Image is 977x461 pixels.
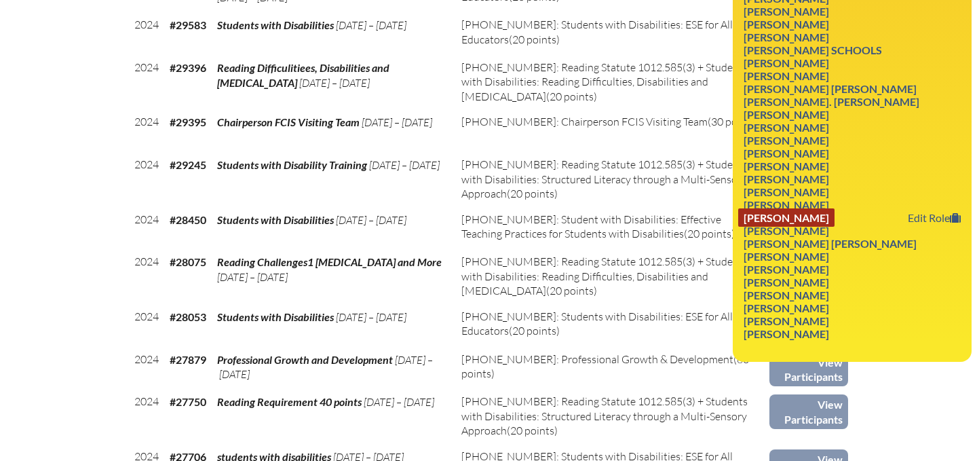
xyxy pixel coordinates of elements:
td: 2024 [129,109,164,152]
b: #29395 [170,115,206,128]
td: (60 points) [456,347,769,390]
b: #28053 [170,310,206,323]
span: [DATE] – [DATE] [369,158,440,172]
span: [DATE] – [DATE] [217,353,433,381]
b: #29583 [170,18,206,31]
span: Students with Disabilities [217,18,334,31]
td: (20 points) [456,152,769,206]
span: [PHONE_NUMBER]: Reading Statute 1012.585(3) + Students with Disabilities: Structured Literacy thr... [461,158,748,200]
span: [PHONE_NUMBER]: Reading Statute 1012.585(3) + Students with Disabilities: Structured Literacy thr... [461,394,748,437]
span: [DATE] – [DATE] [299,76,370,90]
a: [PERSON_NAME] [738,131,835,149]
a: [PERSON_NAME] [738,325,835,343]
td: (20 points) [456,389,769,443]
span: Professional Growth and Development [217,353,393,366]
span: [PHONE_NUMBER]: Student with Disabilities: Effective Teaching Practices for Students with Disabil... [461,213,721,240]
a: [PERSON_NAME] [PERSON_NAME] [738,234,922,253]
span: [PHONE_NUMBER]: Students with Disabilities: ESE for All Educators [461,310,733,337]
td: 2024 [129,207,164,250]
b: #29396 [170,61,206,74]
td: (20 points) [456,12,769,55]
a: [PERSON_NAME] [738,208,835,227]
span: [DATE] – [DATE] [336,310,406,324]
a: [PERSON_NAME] [738,183,835,201]
td: (20 points) [456,207,769,250]
td: 2024 [129,304,164,347]
a: [PERSON_NAME] [738,118,835,136]
span: [PHONE_NUMBER]: Reading Statute 1012.585(3) + Students with Disabilities: Reading Difficulties, D... [461,255,748,297]
span: [PHONE_NUMBER]: Students with Disabilities: ESE for All Educators [461,18,733,45]
a: [PERSON_NAME] [738,299,835,317]
span: [PHONE_NUMBER]: Chairperson FCIS Visiting Team [461,115,708,128]
a: [PERSON_NAME]. [PERSON_NAME] [738,92,925,111]
span: [PHONE_NUMBER]: Professional Growth & Development [461,352,733,366]
a: [PERSON_NAME] [738,247,835,265]
td: (20 points) [456,304,769,347]
span: Reading Difficulitiees, Disabilities and [MEDICAL_DATA] [217,61,389,89]
a: [PERSON_NAME] [738,221,835,240]
b: #27750 [170,395,206,408]
a: [PERSON_NAME] [738,144,835,162]
td: (20 points) [456,249,769,303]
a: [PERSON_NAME] [738,286,835,304]
span: Reading Requirement 40 points [217,395,362,408]
a: [PERSON_NAME] [738,54,835,72]
span: [DATE] – [DATE] [364,395,434,409]
a: Edit Role [902,208,966,227]
a: [PERSON_NAME] [738,2,835,20]
span: [DATE] – [DATE] [362,115,432,129]
td: 2024 [129,12,164,55]
a: View Participants [769,394,848,429]
td: 2024 [129,389,164,443]
a: [PERSON_NAME] [738,170,835,188]
td: (20 points) [456,55,769,109]
td: 2024 [129,152,164,206]
a: View Participants [769,352,848,387]
span: Reading Challenges1 [MEDICAL_DATA] and More [217,255,442,268]
td: 2024 [129,55,164,109]
a: [PERSON_NAME] [738,105,835,124]
span: [DATE] – [DATE] [217,270,288,284]
td: 2024 [129,347,164,390]
b: #28075 [170,255,206,268]
a: [PERSON_NAME] [738,196,835,214]
a: [PERSON_NAME] [738,312,835,330]
a: [PERSON_NAME] [738,67,835,85]
span: Students with Disabilities [217,310,334,323]
td: 2024 [129,249,164,303]
a: [PERSON_NAME] Schools [738,41,887,59]
a: [PERSON_NAME] [PERSON_NAME] [738,79,922,98]
a: [PERSON_NAME] [738,28,835,46]
a: [PERSON_NAME] [738,273,835,291]
span: [DATE] – [DATE] [336,213,406,227]
a: [PERSON_NAME] [738,260,835,278]
b: #29245 [170,158,206,171]
span: Chairperson FCIS Visiting Team [217,115,360,128]
b: #28450 [170,213,206,226]
td: (30 points) [456,109,769,152]
span: [PHONE_NUMBER]: Reading Statute 1012.585(3) + Students with Disabilities: Reading Difficulties, D... [461,60,748,103]
span: Students with Disabilities [217,213,334,226]
span: [DATE] – [DATE] [336,18,406,32]
span: Students with Disability Training [217,158,367,171]
a: [PERSON_NAME] [738,157,835,175]
b: #27879 [170,353,206,366]
a: [PERSON_NAME] [738,15,835,33]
